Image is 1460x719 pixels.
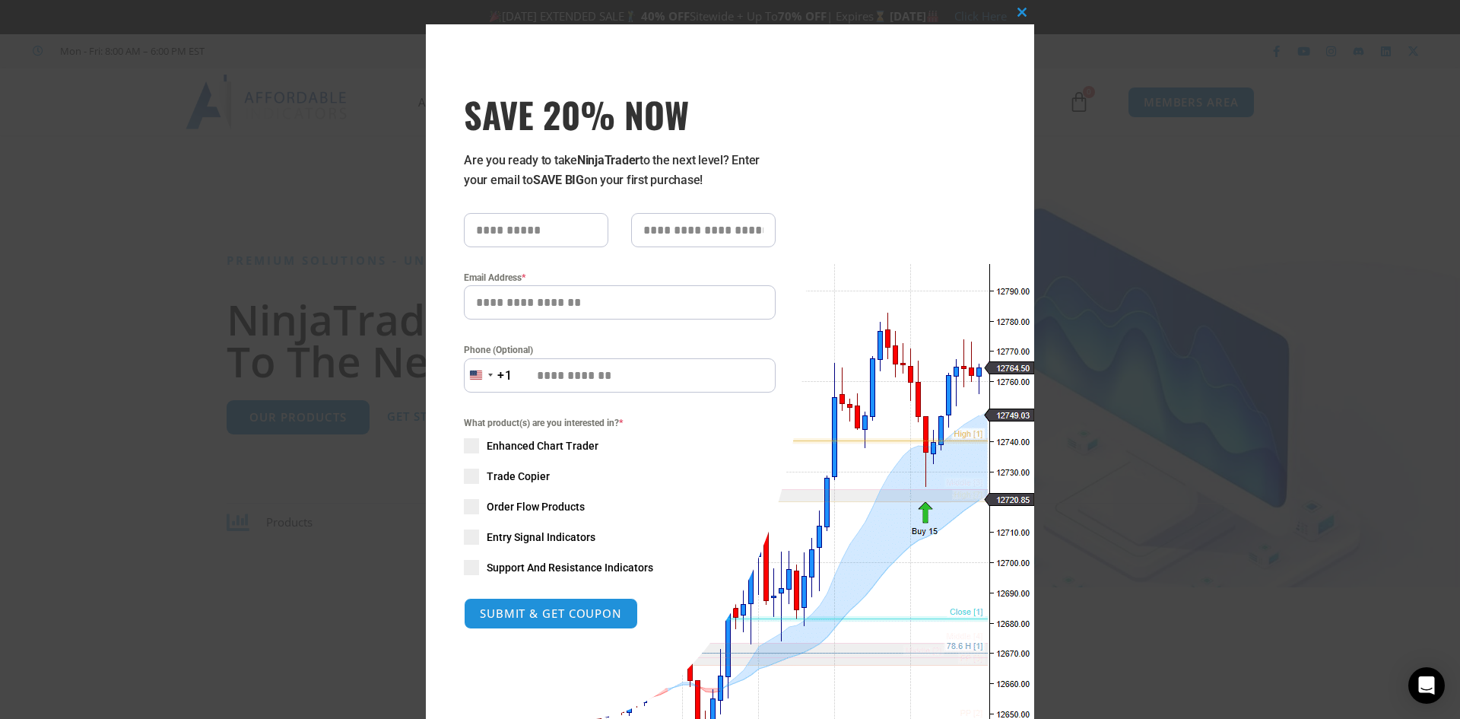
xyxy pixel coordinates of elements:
[464,93,776,135] span: SAVE 20% NOW
[464,415,776,431] span: What product(s) are you interested in?
[464,469,776,484] label: Trade Copier
[464,438,776,453] label: Enhanced Chart Trader
[464,358,513,393] button: Selected country
[1408,667,1445,704] div: Open Intercom Messenger
[464,270,776,285] label: Email Address
[487,560,653,575] span: Support And Resistance Indicators
[464,499,776,514] label: Order Flow Products
[487,530,595,545] span: Entry Signal Indicators
[464,530,776,545] label: Entry Signal Indicators
[487,469,550,484] span: Trade Copier
[464,342,776,358] label: Phone (Optional)
[533,173,584,187] strong: SAVE BIG
[577,153,640,167] strong: NinjaTrader
[464,151,776,190] p: Are you ready to take to the next level? Enter your email to on your first purchase!
[487,438,598,453] span: Enhanced Chart Trader
[464,598,638,629] button: SUBMIT & GET COUPON
[497,366,513,386] div: +1
[487,499,585,514] span: Order Flow Products
[464,560,776,575] label: Support And Resistance Indicators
